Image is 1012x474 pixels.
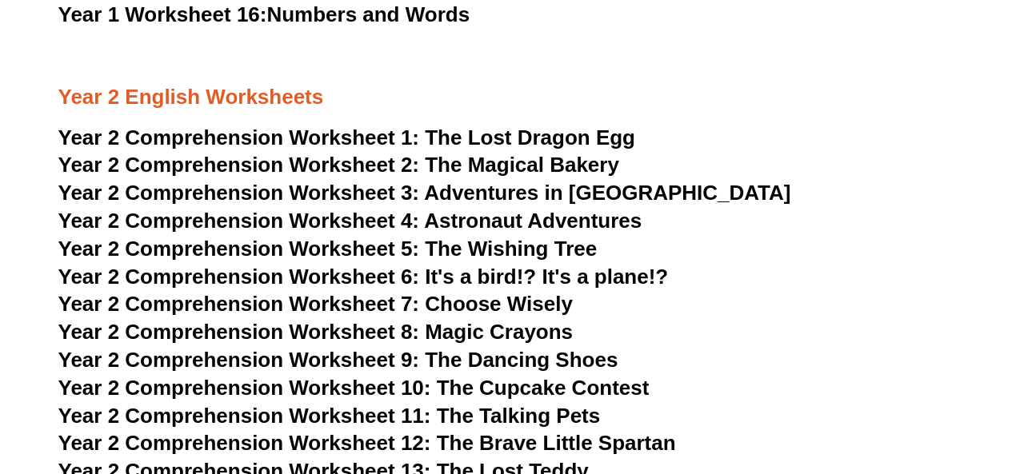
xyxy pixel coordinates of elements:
[58,2,470,26] a: Year 1 Worksheet 16:Numbers and Words
[58,265,669,289] a: Year 2 Comprehension Worksheet 6: It's a bird!? It's a plane!?
[58,237,598,261] a: Year 2 Comprehension Worksheet 5: The Wishing Tree
[58,30,954,110] h3: Year 2 English Worksheets
[58,153,619,177] a: Year 2 Comprehension Worksheet 2: The Magical Bakery
[58,153,420,177] span: Year 2 Comprehension Worksheet 2:
[58,404,601,428] a: Year 2 Comprehension Worksheet 11: The Talking Pets
[425,237,597,261] span: The Wishing Tree
[58,181,791,205] a: Year 2 Comprehension Worksheet 3: Adventures in [GEOGRAPHIC_DATA]
[58,237,420,261] span: Year 2 Comprehension Worksheet 5:
[58,209,420,233] span: Year 2 Comprehension Worksheet 4:
[58,125,420,149] span: Year 2 Comprehension Worksheet 1:
[932,397,1012,474] iframe: Chat Widget
[58,181,420,205] span: Year 2 Comprehension Worksheet 3:
[58,125,635,149] a: Year 2 Comprehension Worksheet 1: The Lost Dragon Egg
[58,209,642,233] a: Year 2 Comprehension Worksheet 4: Astronaut Adventures
[424,209,642,233] span: Astronaut Adventures
[58,292,573,316] a: Year 2 Comprehension Worksheet 7: Choose Wisely
[425,292,573,316] span: Choose Wisely
[58,2,267,26] span: Year 1 Worksheet 16:
[425,153,619,177] span: The Magical Bakery
[424,181,790,205] span: Adventures in [GEOGRAPHIC_DATA]
[58,431,676,455] a: Year 2 Comprehension Worksheet 12: The Brave Little Spartan
[425,125,635,149] span: The Lost Dragon Egg
[58,376,650,400] a: Year 2 Comprehension Worksheet 10: The Cupcake Contest
[58,292,420,316] span: Year 2 Comprehension Worksheet 7:
[58,348,618,372] a: Year 2 Comprehension Worksheet 9: The Dancing Shoes
[58,320,574,344] a: Year 2 Comprehension Worksheet 8: Magic Crayons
